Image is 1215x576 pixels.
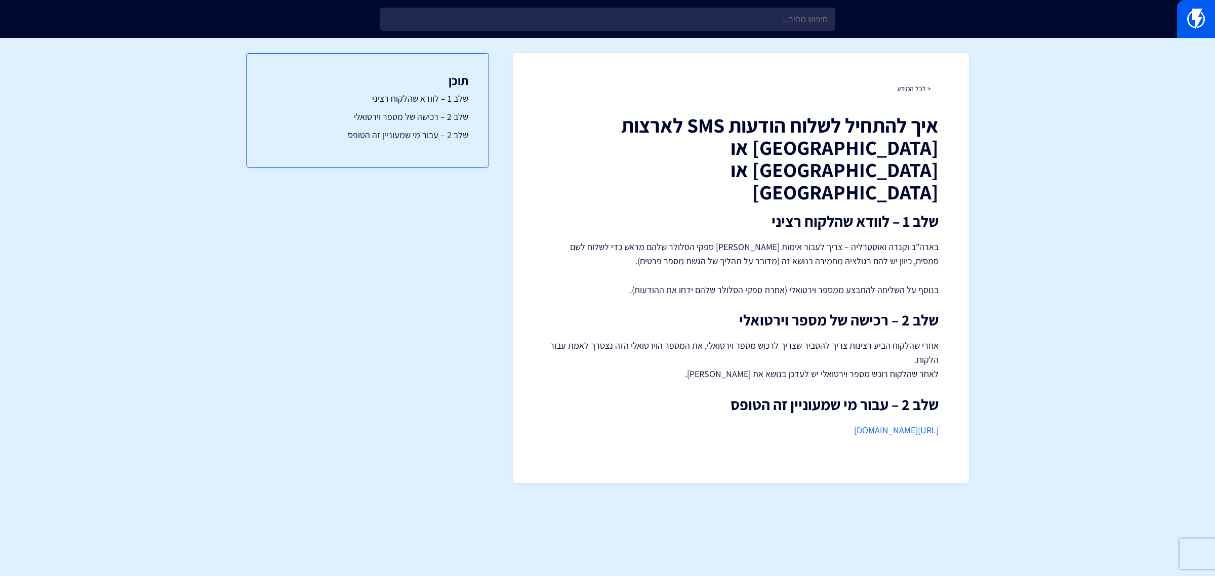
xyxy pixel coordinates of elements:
[544,240,939,268] p: בארה"ב וקנדה ואוסטרליה – צריך לעבור אימות [PERSON_NAME] ספקי הסלולר שלהם מראש כדי לשלוח לשם סמסים...
[267,92,468,105] a: שלב 1 – לוודא שהלקוח רציני
[897,84,931,93] a: < לכל המידע
[544,213,939,230] h2: שלב 1 – לוודא שהלקוח רציני
[267,74,468,87] h3: תוכן
[267,110,468,124] a: שלב 2 – רכישה של מספר וירטואלי
[544,114,939,203] h1: איך להתחיל לשלוח הודעות SMS לארצות [GEOGRAPHIC_DATA] או [GEOGRAPHIC_DATA] או [GEOGRAPHIC_DATA]
[544,339,939,381] p: אחרי שהלקוח הביע רצינות צריך להסביר שצריך לרכוש מספר וירטואלי, את המספר הוירטואלי הזה נצטרך לאמת ...
[544,312,939,328] h2: שלב 2 – רכישה של מספר וירטואלי
[544,283,939,297] p: בנוסף על השליחה להתבצע ממספר וירטואלי (אחרת ספקי הסלולר שלהם ידחו את ההודעות).
[267,129,468,142] a: שלב 2 – עבור מי שמעוניין זה הטופס
[380,8,835,31] input: חיפוש מהיר...
[544,396,939,413] h2: שלב 2 – עבור מי שמעוניין זה הטופס
[854,424,939,436] a: [URL][DOMAIN_NAME]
